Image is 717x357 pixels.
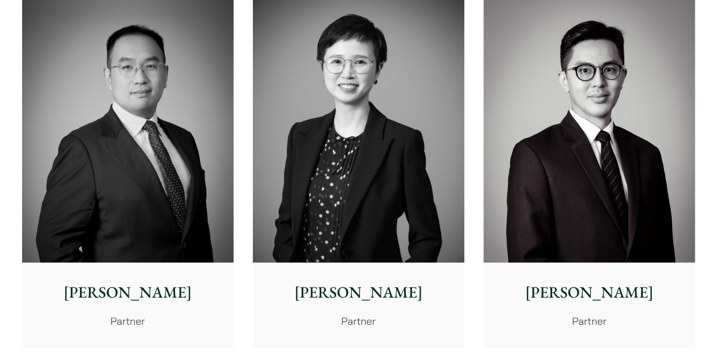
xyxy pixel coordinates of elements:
p: [PERSON_NAME] [493,281,686,304]
p: [PERSON_NAME] [31,281,224,304]
p: Partner [262,313,455,329]
p: Partner [31,313,224,329]
p: Partner [493,313,686,329]
p: [PERSON_NAME] [262,281,455,304]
